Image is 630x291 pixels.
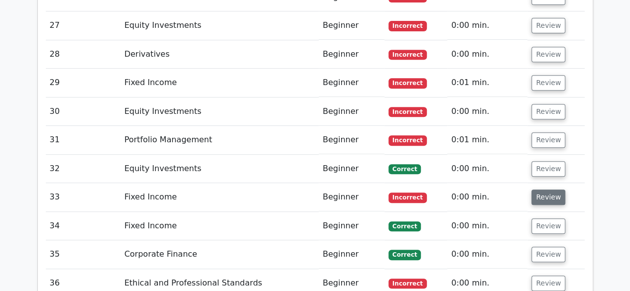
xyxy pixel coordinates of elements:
[447,69,527,97] td: 0:01 min.
[531,47,565,62] button: Review
[531,132,565,148] button: Review
[319,97,384,126] td: Beginner
[319,183,384,211] td: Beginner
[46,212,121,240] td: 34
[447,126,527,154] td: 0:01 min.
[531,190,565,205] button: Review
[46,126,121,154] td: 31
[121,240,319,269] td: Corporate Finance
[388,193,427,202] span: Incorrect
[121,183,319,211] td: Fixed Income
[319,240,384,269] td: Beginner
[531,161,565,177] button: Review
[319,69,384,97] td: Beginner
[531,18,565,33] button: Review
[447,155,527,183] td: 0:00 min.
[121,11,319,40] td: Equity Investments
[447,11,527,40] td: 0:00 min.
[388,279,427,289] span: Incorrect
[531,75,565,91] button: Review
[447,212,527,240] td: 0:00 min.
[531,276,565,291] button: Review
[531,218,565,234] button: Review
[319,11,384,40] td: Beginner
[319,40,384,69] td: Beginner
[447,40,527,69] td: 0:00 min.
[46,11,121,40] td: 27
[388,250,421,260] span: Correct
[46,183,121,211] td: 33
[46,40,121,69] td: 28
[46,155,121,183] td: 32
[531,104,565,119] button: Review
[121,155,319,183] td: Equity Investments
[447,240,527,269] td: 0:00 min.
[46,240,121,269] td: 35
[388,135,427,145] span: Incorrect
[531,247,565,262] button: Review
[388,21,427,31] span: Incorrect
[388,164,421,174] span: Correct
[447,97,527,126] td: 0:00 min.
[388,50,427,60] span: Incorrect
[388,221,421,231] span: Correct
[388,78,427,88] span: Incorrect
[121,69,319,97] td: Fixed Income
[388,107,427,117] span: Incorrect
[121,97,319,126] td: Equity Investments
[319,155,384,183] td: Beginner
[319,212,384,240] td: Beginner
[121,212,319,240] td: Fixed Income
[46,97,121,126] td: 30
[447,183,527,211] td: 0:00 min.
[319,126,384,154] td: Beginner
[46,69,121,97] td: 29
[121,126,319,154] td: Portfolio Management
[121,40,319,69] td: Derivatives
